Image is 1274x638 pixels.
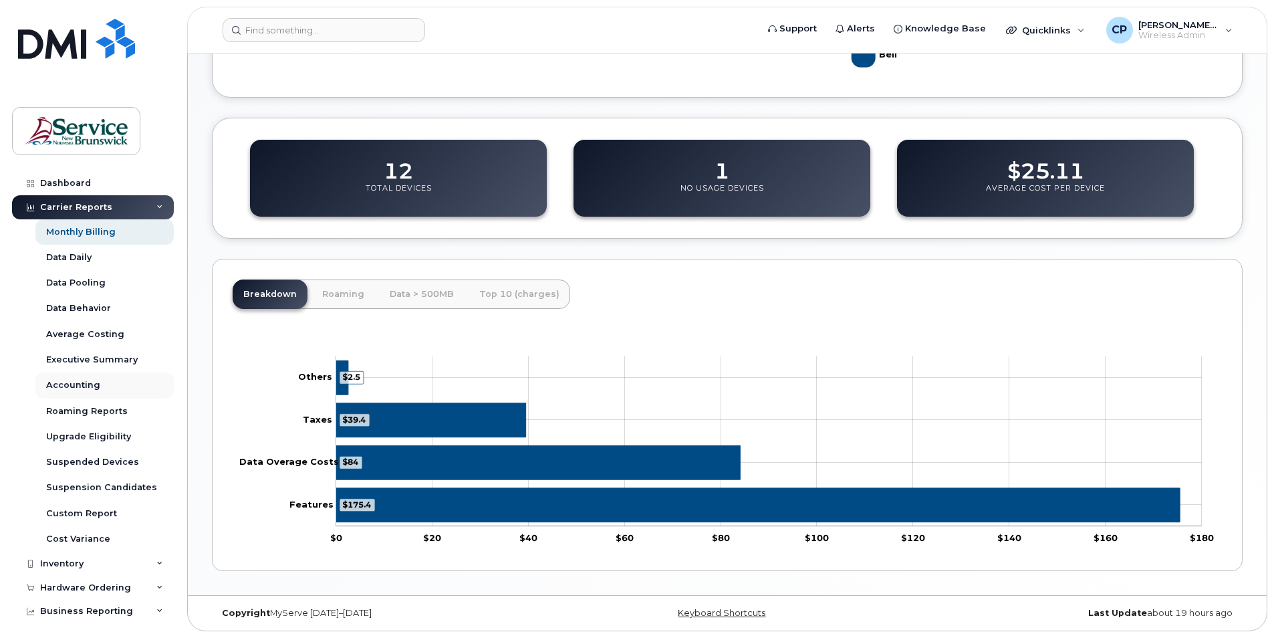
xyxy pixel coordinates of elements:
[342,457,358,467] tspan: $84
[1097,17,1242,43] div: Chase, Patricia (KL)
[222,608,270,618] strong: Copyright
[366,183,432,207] p: Total Devices
[852,38,900,73] g: Bell
[1138,30,1219,41] span: Wireless Admin
[759,15,826,42] a: Support
[1138,19,1219,30] span: [PERSON_NAME] (KL)
[1022,25,1071,35] span: Quicklinks
[379,280,465,309] a: Data > 500MB
[779,22,817,35] span: Support
[852,38,900,73] g: Legend
[680,183,764,207] p: No Usage Devices
[712,532,730,543] tspan: $80
[1094,532,1118,543] tspan: $160
[311,280,375,309] a: Roaming
[342,372,360,382] tspan: $2.5
[298,372,332,383] tspan: Others
[616,532,634,543] tspan: $60
[303,414,332,425] tspan: Taxes
[519,532,537,543] tspan: $40
[1190,532,1214,543] tspan: $180
[905,22,986,35] span: Knowledge Base
[423,532,441,543] tspan: $20
[884,15,995,42] a: Knowledge Base
[233,280,307,309] a: Breakdown
[678,608,765,618] a: Keyboard Shortcuts
[1112,22,1127,38] span: CP
[342,500,371,510] tspan: $175.4
[997,17,1094,43] div: Quicklinks
[805,532,829,543] tspan: $100
[212,608,555,619] div: MyServe [DATE]–[DATE]
[899,608,1243,619] div: about 19 hours ago
[826,15,884,42] a: Alerts
[1088,608,1147,618] strong: Last Update
[342,415,366,425] tspan: $39.4
[715,146,729,183] dd: 1
[239,356,1214,543] g: Chart
[336,360,1180,522] g: Series
[223,18,425,42] input: Find something...
[901,532,925,543] tspan: $120
[384,146,413,183] dd: 12
[997,532,1021,543] tspan: $140
[289,499,334,510] tspan: Features
[469,280,570,309] a: Top 10 (charges)
[847,22,875,35] span: Alerts
[330,532,342,543] tspan: $0
[986,183,1105,207] p: Average Cost Per Device
[1007,146,1084,183] dd: $25.11
[239,457,339,467] tspan: Data Overage Costs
